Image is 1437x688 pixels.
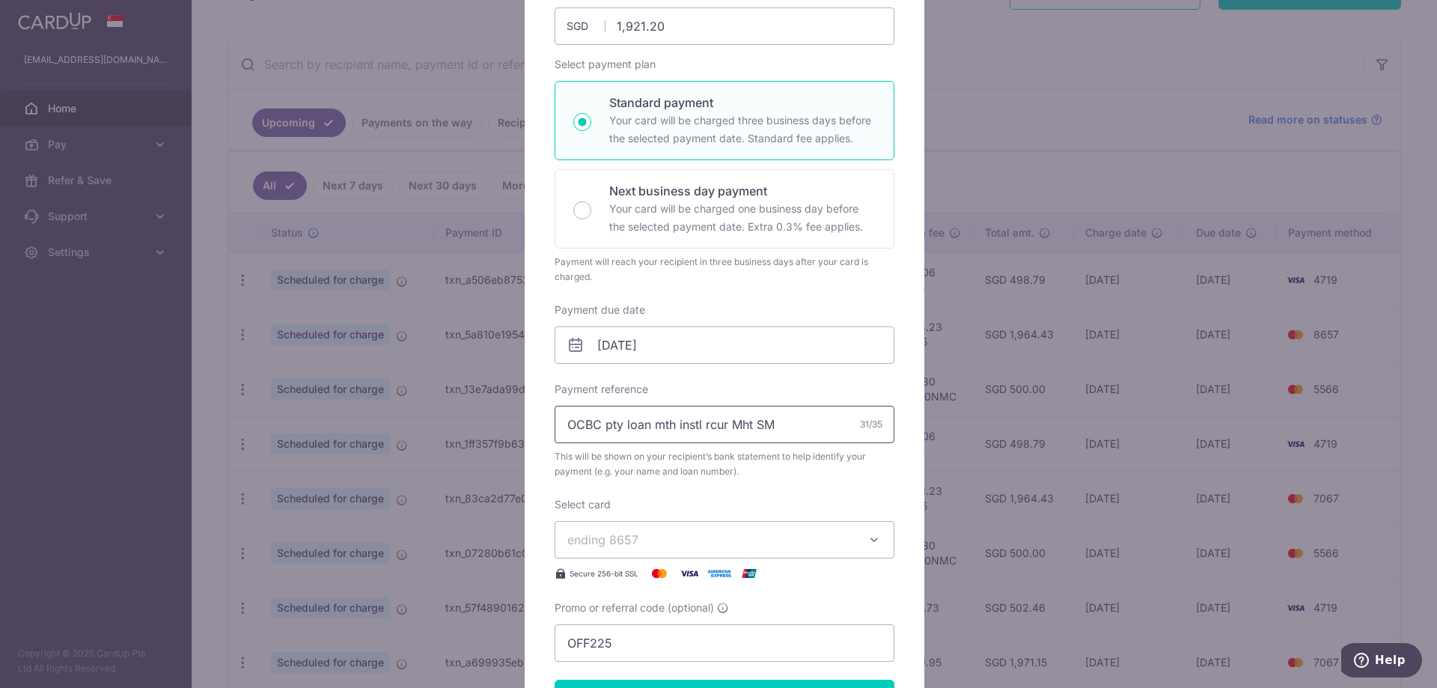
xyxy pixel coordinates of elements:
p: Your card will be charged one business day before the selected payment date. Extra 0.3% fee applies. [609,200,876,236]
div: 31/35 [860,417,882,432]
label: Payment reference [555,382,648,397]
img: UnionPay [734,564,764,582]
img: Visa [674,564,704,582]
button: ending 8657 [555,521,894,558]
p: Your card will be charged three business days before the selected payment date. Standard fee appl... [609,112,876,147]
img: American Express [704,564,734,582]
span: Secure 256-bit SSL [570,567,638,579]
span: SGD [567,19,605,34]
input: DD / MM / YYYY [555,326,894,364]
p: Standard payment [609,94,876,112]
input: 0.00 [555,7,894,45]
label: Payment due date [555,302,645,317]
div: Payment will reach your recipient in three business days after your card is charged. [555,255,894,284]
span: ending 8657 [567,532,638,547]
label: Select payment plan [555,57,656,72]
label: Select card [555,497,611,512]
span: Promo or referral code (optional) [555,600,714,615]
img: Mastercard [644,564,674,582]
p: Next business day payment [609,182,876,200]
iframe: Opens a widget where you can find more information [1341,643,1422,681]
span: This will be shown on your recipient’s bank statement to help identify your payment (e.g. your na... [555,449,894,479]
